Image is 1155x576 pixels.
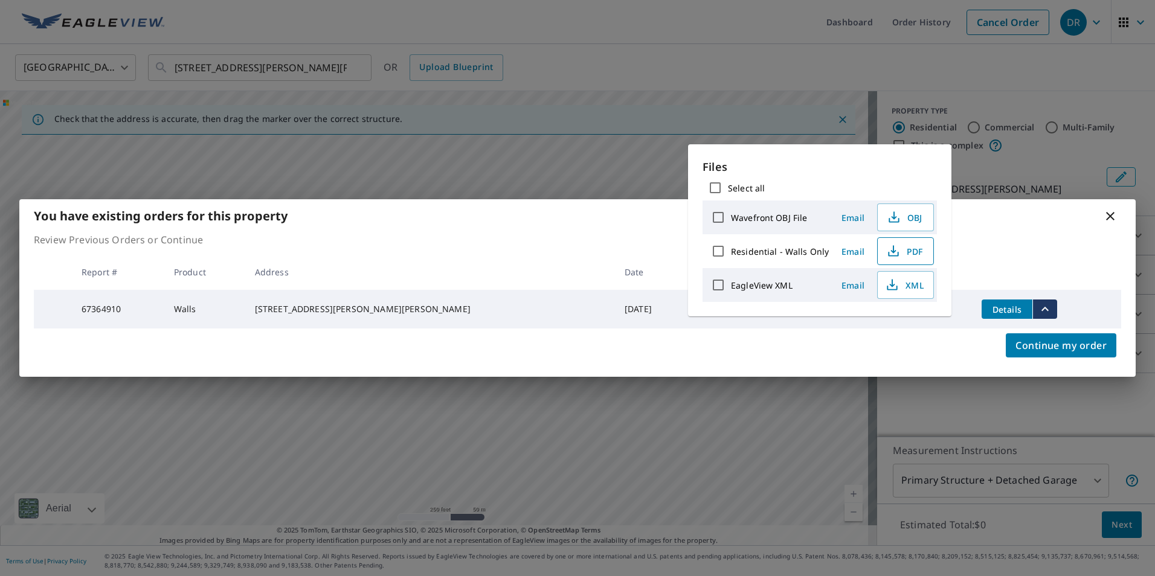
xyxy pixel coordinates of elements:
span: Email [838,212,867,223]
span: XML [885,278,924,292]
button: Email [834,208,872,227]
button: detailsBtn-67364910 [982,299,1032,319]
button: XML [877,271,934,299]
th: Address [245,254,615,290]
button: Email [834,276,872,295]
button: filesDropdownBtn-67364910 [1032,299,1057,319]
div: [STREET_ADDRESS][PERSON_NAME][PERSON_NAME] [255,303,605,315]
button: OBJ [877,203,934,231]
th: Date [615,254,688,290]
label: EagleView XML [731,280,793,291]
span: Email [838,280,867,291]
td: Walls [164,290,245,328]
span: PDF [885,244,924,258]
td: [DATE] [615,290,688,328]
td: 67364910 [72,290,164,328]
button: Email [834,242,872,261]
span: OBJ [885,210,924,225]
button: Continue my order [1006,333,1116,357]
p: Files [703,159,937,175]
th: Report # [72,254,164,290]
span: Continue my order [1015,337,1107,354]
label: Residential - Walls Only [731,246,829,257]
th: Product [164,254,245,290]
label: Select all [728,182,765,194]
button: PDF [877,237,934,265]
span: Email [838,246,867,257]
p: Review Previous Orders or Continue [34,232,1121,247]
span: Details [989,304,1025,315]
label: Wavefront OBJ File [731,212,807,223]
b: You have existing orders for this property [34,208,288,224]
